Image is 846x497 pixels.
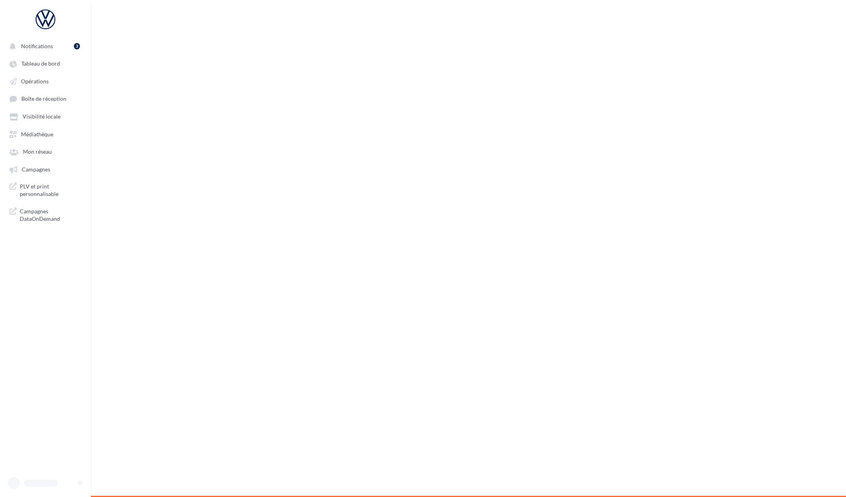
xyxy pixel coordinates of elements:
span: Campagnes [22,166,50,173]
span: Visibilité locale [23,113,60,120]
button: Notifications 3 [5,39,83,53]
a: Boîte de réception [5,91,86,106]
span: Campagnes DataOnDemand [20,207,81,223]
a: Opérations [5,74,86,88]
a: Tableau de bord [5,56,86,70]
span: PLV et print personnalisable [20,183,81,198]
a: Campagnes DataOnDemand [5,204,86,226]
a: Médiathèque [5,127,86,141]
span: Opérations [21,78,49,85]
span: Tableau de bord [21,60,60,67]
span: Médiathèque [21,131,53,137]
div: 3 [74,43,80,49]
span: Notifications [21,43,53,49]
a: Mon réseau [5,144,86,158]
a: PLV et print personnalisable [5,179,86,201]
a: Campagnes [5,162,86,176]
span: Boîte de réception [21,96,66,102]
a: Visibilité locale [5,109,86,123]
span: Mon réseau [23,149,52,155]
